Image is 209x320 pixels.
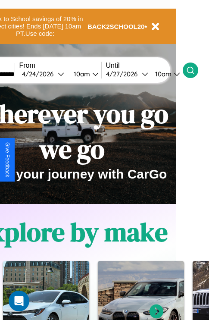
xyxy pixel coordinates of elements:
label: From [19,62,101,69]
div: Open Intercom Messenger [9,291,29,311]
label: Until [106,62,183,69]
button: 10am [148,69,183,78]
div: 10am [151,70,174,78]
div: 10am [69,70,92,78]
button: 10am [67,69,101,78]
div: 4 / 24 / 2026 [22,70,58,78]
div: Give Feedback [4,142,10,177]
div: 4 / 27 / 2026 [106,70,142,78]
b: BACK2SCHOOL20 [87,23,145,30]
button: 4/24/2026 [19,69,67,78]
